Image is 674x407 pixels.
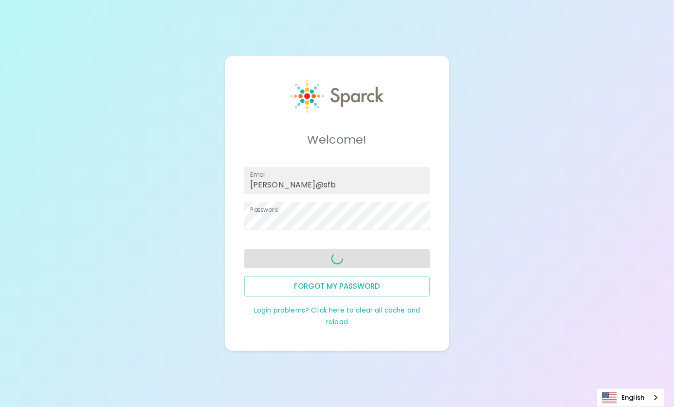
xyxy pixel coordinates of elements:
[597,388,664,407] a: English
[250,205,278,214] label: Password
[250,170,266,179] label: Email
[597,388,664,407] aside: Language selected: English
[244,276,430,296] button: Forgot my password
[291,79,383,113] img: Sparck logo
[244,132,430,148] h5: Welcome!
[254,306,420,327] a: Login problems? Click here to clear all cache and reload
[597,388,664,407] div: Language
